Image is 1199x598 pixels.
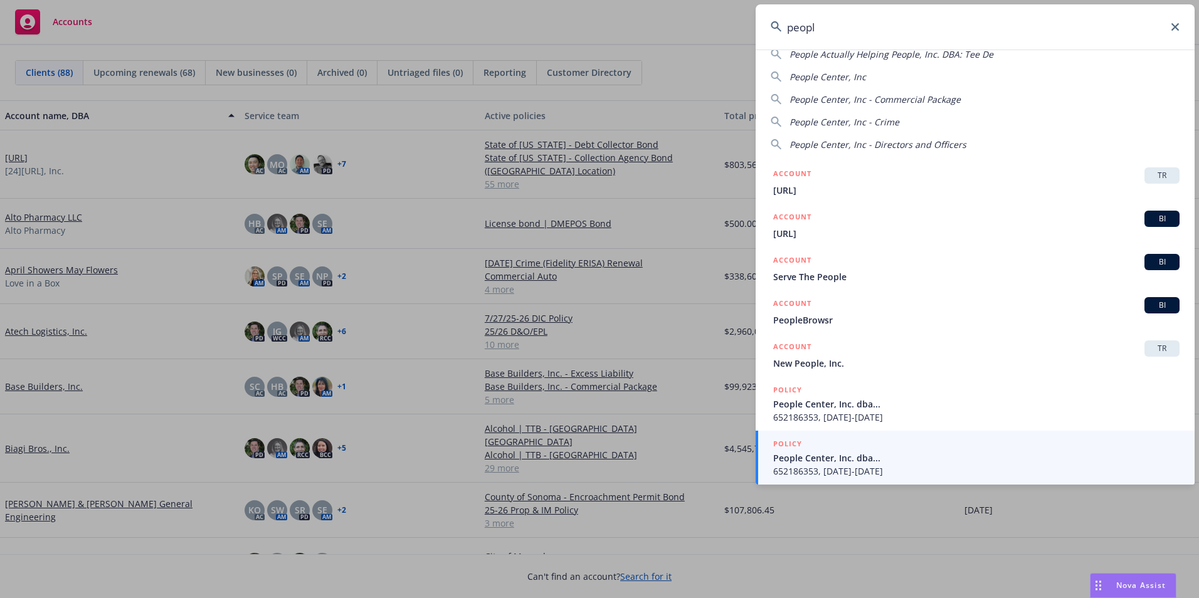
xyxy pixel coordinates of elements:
[756,204,1195,247] a: ACCOUNTBI[URL]
[773,357,1180,370] span: New People, Inc.
[773,438,802,450] h5: POLICY
[756,4,1195,50] input: Search...
[756,160,1195,204] a: ACCOUNTTR[URL]
[756,290,1195,333] a: ACCOUNTBIPeopleBrowsr
[773,167,811,182] h5: ACCOUNT
[790,48,993,60] span: People Actually Helping People, Inc. DBA: Tee De
[773,297,811,312] h5: ACCOUNT
[756,247,1195,290] a: ACCOUNTBIServe The People
[790,139,966,150] span: People Center, Inc - Directors and Officers
[773,451,1180,464] span: People Center, Inc. dba...
[773,397,1180,411] span: People Center, Inc. dba...
[1091,574,1106,597] div: Drag to move
[756,333,1195,377] a: ACCOUNTTRNew People, Inc.
[790,93,961,105] span: People Center, Inc - Commercial Package
[1149,343,1175,354] span: TR
[773,211,811,226] h5: ACCOUNT
[773,270,1180,283] span: Serve The People
[790,116,899,128] span: People Center, Inc - Crime
[773,184,1180,197] span: [URL]
[1149,170,1175,181] span: TR
[773,340,811,355] h5: ACCOUNT
[773,227,1180,240] span: [URL]
[1149,213,1175,224] span: BI
[1149,256,1175,268] span: BI
[756,377,1195,431] a: POLICYPeople Center, Inc. dba...652186353, [DATE]-[DATE]
[773,313,1180,327] span: PeopleBrowsr
[790,71,866,83] span: People Center, Inc
[773,384,802,396] h5: POLICY
[1090,573,1176,598] button: Nova Assist
[1149,300,1175,311] span: BI
[1116,580,1166,590] span: Nova Assist
[773,411,1180,424] span: 652186353, [DATE]-[DATE]
[756,431,1195,485] a: POLICYPeople Center, Inc. dba...652186353, [DATE]-[DATE]
[773,464,1180,478] span: 652186353, [DATE]-[DATE]
[773,254,811,269] h5: ACCOUNT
